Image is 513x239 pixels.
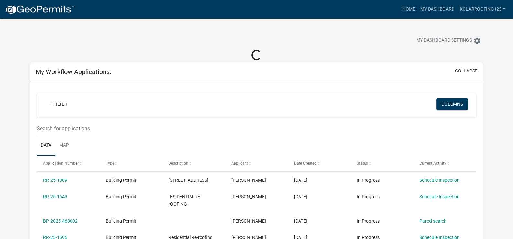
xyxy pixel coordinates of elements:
span: In Progress [357,194,380,199]
span: Tim [231,218,266,223]
span: Tim [231,194,266,199]
a: RR-25-1643 [43,194,67,199]
a: RR-25-1809 [43,178,67,183]
datatable-header-cell: Applicant [225,156,288,171]
button: collapse [455,68,477,74]
datatable-header-cell: Date Created [288,156,351,171]
span: Tim [231,178,266,183]
span: Current Activity [420,161,446,166]
span: 08/29/2025 [294,194,307,199]
span: Building Permit [106,194,136,199]
a: Map [55,135,73,156]
i: settings [473,37,481,45]
span: Application Number [43,161,78,166]
span: 08/22/2025 [294,218,307,223]
a: My Dashboard [418,3,457,16]
a: kolarroofing123 [457,3,508,16]
span: In Progress [357,218,380,223]
button: My Dashboard Settingssettings [411,34,486,47]
a: BP-2025-468002 [43,218,77,223]
datatable-header-cell: Status [351,156,413,171]
input: Search for applications [37,122,401,135]
datatable-header-cell: Description [162,156,225,171]
a: Schedule Inspection [420,178,460,183]
button: Columns [436,98,468,110]
span: Description [169,161,188,166]
span: Building Permit [106,178,136,183]
span: 696 E Division RdValparaiso [169,178,208,183]
span: Applicant [231,161,248,166]
span: My Dashboard Settings [416,37,472,45]
datatable-header-cell: Application Number [37,156,100,171]
span: Type [106,161,114,166]
span: In Progress [357,178,380,183]
span: Building Permit [106,218,136,223]
a: Home [399,3,418,16]
span: 09/17/2025 [294,178,307,183]
a: Data [37,135,55,156]
h5: My Workflow Applications: [36,68,111,76]
span: Status [357,161,368,166]
span: Date Created [294,161,317,166]
a: Schedule Inspection [420,194,460,199]
a: Parcel search [420,218,447,223]
a: + Filter [45,98,72,110]
datatable-header-cell: Current Activity [413,156,476,171]
span: rESIDENTIAL rE-rOOFING [169,194,201,207]
datatable-header-cell: Type [100,156,162,171]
